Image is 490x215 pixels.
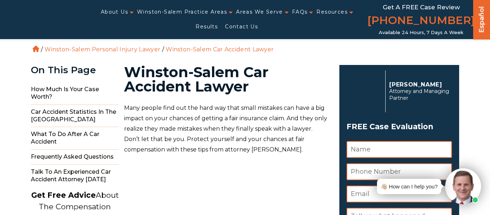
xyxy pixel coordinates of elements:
a: Resources [316,5,348,19]
img: Auger & Auger Accident and Injury Lawyers Logo [4,13,85,25]
a: FAQs [292,5,308,19]
span: Available 24 Hours, 7 Days a Week [379,30,463,36]
span: Attorney and Managing Partner [389,88,452,102]
a: Areas We Serve [236,5,283,19]
span: FREE Case Evaluation [347,120,452,134]
input: Phone Number [347,163,452,180]
a: Results [195,19,218,34]
input: Name [347,141,452,158]
a: Winston-Salem Practice Areas [137,5,227,19]
p: [PERSON_NAME] [389,81,452,88]
span: Car Accident Statistics in the [GEOGRAPHIC_DATA] [31,105,119,127]
li: Winston-Salem Car Accident Lawyer [164,46,275,53]
a: Contact Us [225,19,258,34]
a: About Us [101,5,128,19]
div: 👋🏼 How can I help you? [381,182,438,191]
span: Talk to an Experienced Car Accident Attorney [DATE] [31,165,119,187]
p: Many people find out the hard way that small mistakes can have a big impact on your chances of ge... [124,103,331,155]
a: [PHONE_NUMBER] [367,13,475,30]
a: Winston-Salem Personal Injury Lawyer [44,46,160,53]
span: What to Do After a Car Accident [31,127,119,150]
span: Get a FREE Case Review [383,4,460,11]
input: Email [347,186,452,202]
img: Intaker widget Avatar [445,168,481,204]
span: Frequently Asked Questions [31,150,119,165]
strong: Get Free Advice [31,191,96,200]
span: How Much Is Your Case Worth? [31,82,119,105]
div: On This Page [31,65,119,75]
a: Home [33,46,39,52]
h1: Winston-Salem Car Accident Lawyer [124,65,331,94]
img: Herbert Auger [347,73,382,109]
